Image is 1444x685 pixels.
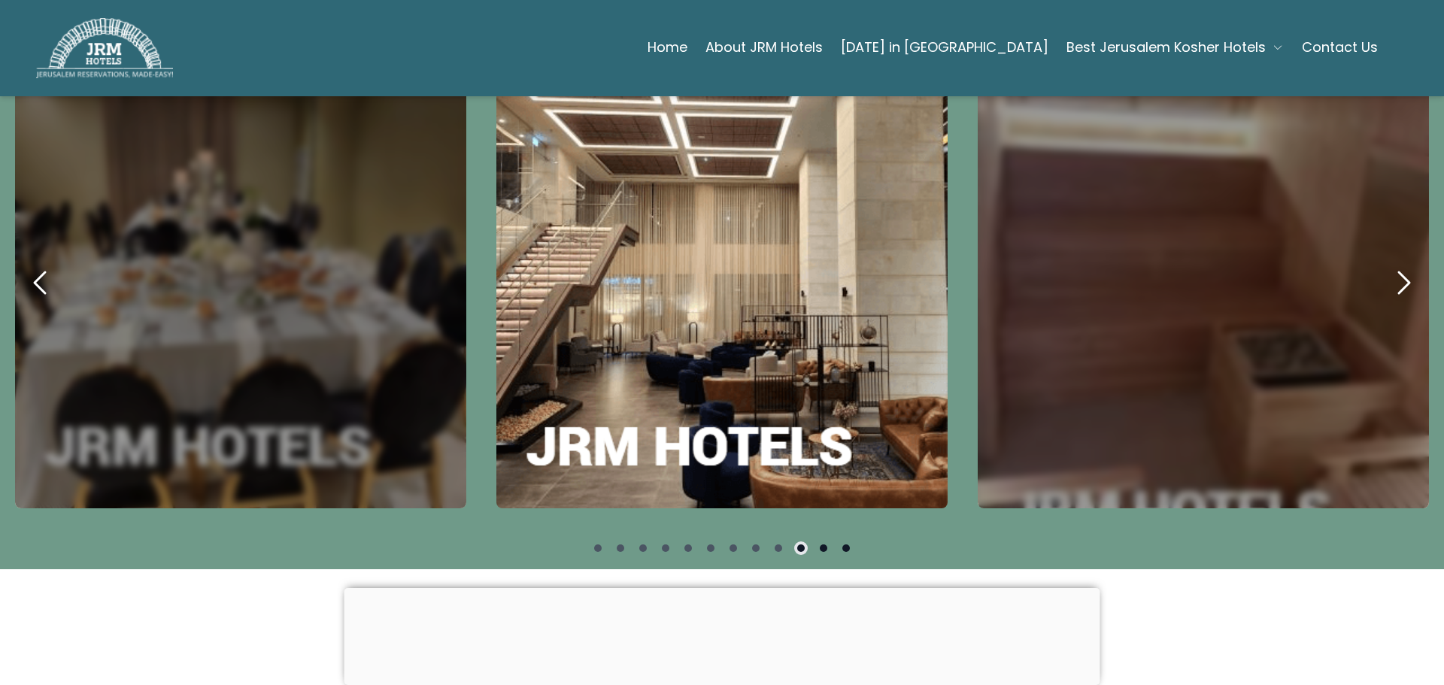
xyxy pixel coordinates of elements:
a: [DATE] in [GEOGRAPHIC_DATA] [841,32,1048,62]
iframe: Advertisement [344,588,1100,681]
img: JRM Hotels [36,18,173,78]
button: previous [15,257,66,308]
span: Best Jerusalem Kosher Hotels [1066,37,1266,58]
button: next [1378,257,1429,308]
a: About JRM Hotels [705,32,823,62]
a: Contact Us [1302,32,1378,62]
a: Home [648,32,687,62]
button: Best Jerusalem Kosher Hotels [1066,32,1284,62]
